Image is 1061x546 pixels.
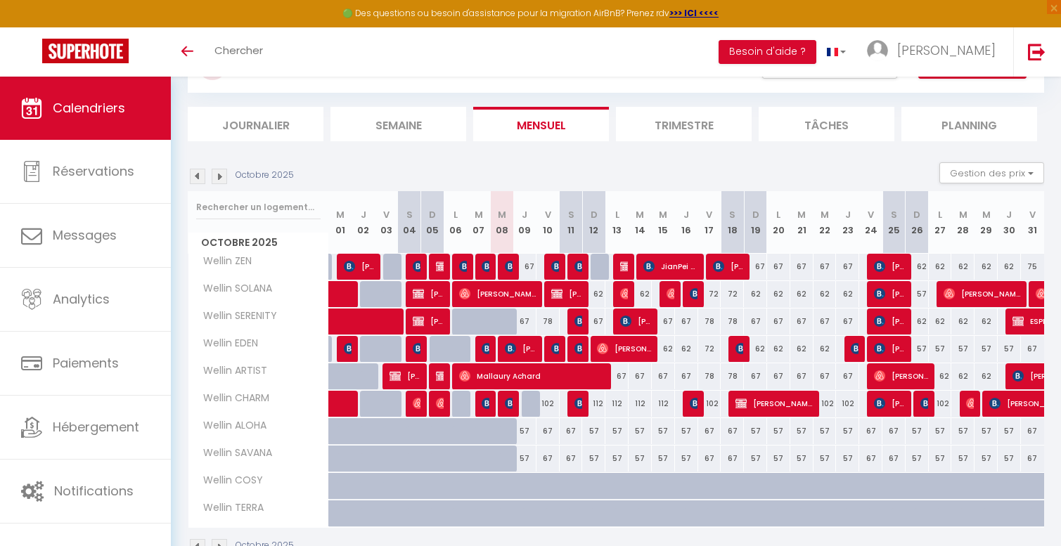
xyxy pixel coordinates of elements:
[652,336,675,362] div: 62
[744,254,767,280] div: 67
[1021,254,1044,280] div: 75
[675,191,698,254] th: 16
[929,191,952,254] th: 27
[744,363,767,389] div: 67
[721,191,744,254] th: 18
[891,208,897,221] abbr: S
[744,418,767,444] div: 57
[475,208,483,221] abbr: M
[336,208,345,221] abbr: M
[998,191,1021,254] th: 30
[906,446,929,472] div: 57
[690,390,697,417] span: [PERSON_NAME]
[574,335,582,362] span: [PERSON_NAME]
[659,208,667,221] abbr: M
[814,418,837,444] div: 57
[744,281,767,307] div: 62
[874,280,905,307] span: [PERSON_NAME]
[196,195,321,220] input: Rechercher un logement...
[929,336,952,362] div: 57
[413,335,420,362] span: [PERSON_NAME]
[652,446,675,472] div: 57
[929,308,952,334] div: 62
[605,418,629,444] div: 57
[652,363,675,389] div: 67
[383,208,390,221] abbr: V
[836,391,859,417] div: 102
[906,254,929,280] div: 62
[906,191,929,254] th: 26
[698,281,721,307] div: 72
[814,308,837,334] div: 67
[906,281,929,307] div: 57
[951,336,975,362] div: 57
[729,208,735,221] abbr: S
[620,308,651,334] span: [PERSON_NAME]
[790,254,814,280] div: 67
[545,208,551,221] abbr: V
[1021,336,1044,362] div: 67
[329,191,352,254] th: 01
[344,253,375,280] span: [PERSON_NAME]
[1006,208,1012,221] abbr: J
[352,191,375,254] th: 02
[629,363,652,389] div: 67
[975,308,998,334] div: 62
[536,446,560,472] div: 67
[652,308,675,334] div: 67
[53,418,139,436] span: Hébergement
[505,390,513,417] span: [PERSON_NAME]
[998,336,1021,362] div: 57
[814,336,837,362] div: 62
[856,27,1013,77] a: ... [PERSON_NAME]
[767,308,790,334] div: 67
[551,253,559,280] span: [PERSON_NAME]
[966,390,974,417] span: [PERSON_NAME]
[901,107,1037,141] li: Planning
[874,363,928,389] span: [PERSON_NAME]
[752,208,759,221] abbr: D
[790,363,814,389] div: 67
[721,363,744,389] div: 78
[698,308,721,334] div: 78
[675,308,698,334] div: 67
[652,191,675,254] th: 15
[406,208,413,221] abbr: S
[513,308,536,334] div: 67
[615,208,619,221] abbr: L
[568,208,574,221] abbr: S
[675,336,698,362] div: 62
[513,254,536,280] div: 67
[790,418,814,444] div: 57
[551,335,559,362] span: [PERSON_NAME]
[790,446,814,472] div: 57
[975,336,998,362] div: 57
[498,208,506,221] abbr: M
[859,191,882,254] th: 24
[836,191,859,254] th: 23
[582,391,605,417] div: 112
[636,208,644,221] abbr: M
[882,418,906,444] div: 67
[652,418,675,444] div: 57
[191,308,281,324] span: Wellin SERENITY
[790,336,814,362] div: 62
[814,446,837,472] div: 57
[53,290,110,308] span: Analytics
[629,418,652,444] div: 57
[191,336,262,351] span: Wellin EDEN
[814,281,837,307] div: 62
[53,354,119,372] span: Paiements
[675,363,698,389] div: 67
[482,335,489,362] span: [PERSON_NAME]
[536,191,560,254] th: 10
[1029,208,1036,221] abbr: V
[836,308,859,334] div: 67
[582,308,605,334] div: 67
[398,191,421,254] th: 04
[867,40,888,61] img: ...
[390,363,420,389] span: [PERSON_NAME]
[744,191,767,254] th: 19
[436,363,444,389] span: [PERSON_NAME]
[582,191,605,254] th: 12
